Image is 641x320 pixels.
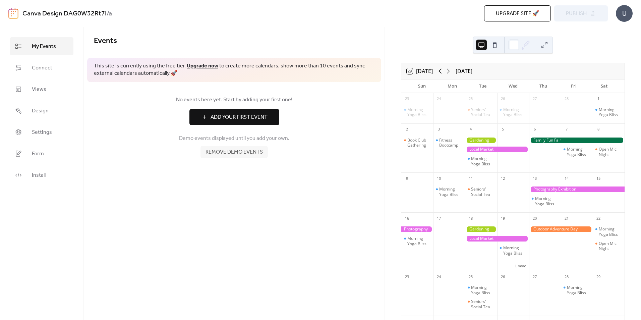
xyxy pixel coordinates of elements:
div: Local Market [465,147,529,152]
div: Sat [589,79,619,93]
div: 19 [499,215,507,222]
div: Local Market [465,236,529,242]
div: 10 [435,175,443,182]
div: 16 [403,215,411,222]
div: Morning Yoga Bliss [465,285,497,295]
div: Outdoor Adventure Day [529,226,593,232]
span: This site is currently using the free tier. to create more calendars, show more than 10 events an... [94,62,374,77]
a: Form [10,145,73,163]
div: Morning Yoga Bliss [401,107,433,117]
div: Thu [528,79,559,93]
div: Morning Yoga Bliss [567,285,590,295]
div: 20 [531,215,538,222]
div: Wed [498,79,528,93]
div: Morning Yoga Bliss [561,285,593,295]
div: Morning Yoga Bliss [471,285,494,295]
span: Upgrade site 🚀 [496,10,539,18]
span: Events [94,34,117,48]
div: Morning Yoga Bliss [567,147,590,157]
div: 11 [467,175,474,182]
button: Add Your First Event [189,109,279,125]
a: Views [10,80,73,98]
div: Morning Yoga Bliss [529,196,561,206]
div: 9 [403,175,411,182]
span: Design [32,107,49,115]
div: 27 [531,95,538,103]
a: Design [10,102,73,120]
div: 24 [435,95,443,103]
div: Sun [407,79,437,93]
div: Book Club Gathering [407,138,430,148]
a: Settings [10,123,73,141]
div: Seniors' Social Tea [471,186,494,197]
span: Install [32,171,46,179]
div: 25 [467,95,474,103]
div: Photography Exhibition [401,226,433,232]
div: Seniors' Social Tea [465,186,497,197]
div: 17 [435,215,443,222]
div: Fitness Bootcamp [433,138,465,148]
div: 26 [499,95,507,103]
div: 29 [595,273,602,280]
div: 6 [531,126,538,133]
div: Morning Yoga Bliss [593,226,625,237]
span: Connect [32,64,52,72]
a: Install [10,166,73,184]
div: Mon [437,79,468,93]
div: 24 [435,273,443,280]
div: 2 [403,126,411,133]
div: Fri [559,79,589,93]
div: Tue [467,79,498,93]
div: 28 [563,95,570,103]
div: Morning Yoga Bliss [599,226,622,237]
div: Morning Yoga Bliss [439,186,462,197]
div: Morning Yoga Bliss [407,107,430,117]
b: / [107,7,109,20]
div: Book Club Gathering [401,138,433,148]
div: 14 [563,175,570,182]
div: Open Mic Night [593,147,625,157]
div: 25 [467,273,474,280]
div: Family Fun Fair [529,138,625,143]
div: Morning Yoga Bliss [503,107,526,117]
span: No events here yet. Start by adding your first one! [94,96,374,104]
div: 22 [595,215,602,222]
div: Fitness Bootcamp [439,138,462,148]
div: U [616,5,633,22]
span: Add Your First Event [211,113,268,121]
span: Views [32,86,46,94]
div: 18 [467,215,474,222]
div: Morning Yoga Bliss [593,107,625,117]
b: a [109,7,112,20]
div: Morning Yoga Bliss [497,107,529,117]
div: 28 [563,273,570,280]
span: My Events [32,43,56,51]
button: Remove demo events [200,146,268,158]
button: Upgrade site 🚀 [484,5,551,21]
div: 21 [563,215,570,222]
div: [DATE] [456,67,472,75]
span: Demo events displayed until you add your own. [179,135,289,143]
div: 23 [403,273,411,280]
a: Connect [10,59,73,77]
div: Open Mic Night [599,241,622,251]
span: Remove demo events [206,148,263,156]
div: Photography Exhibition [529,186,625,192]
span: Form [32,150,44,158]
div: Gardening Workshop [465,226,497,232]
div: Open Mic Night [593,241,625,251]
button: 29[DATE] [404,66,435,76]
div: Morning Yoga Bliss [407,236,430,246]
div: 15 [595,175,602,182]
div: Morning Yoga Bliss [535,196,558,206]
div: 12 [499,175,507,182]
a: Add Your First Event [94,109,374,125]
div: 3 [435,126,443,133]
a: Canva Design DAG0W32Rt7I [22,7,107,20]
div: Morning Yoga Bliss [401,236,433,246]
div: Morning Yoga Bliss [561,147,593,157]
div: Gardening Workshop [465,138,497,143]
div: 5 [499,126,507,133]
div: 7 [563,126,570,133]
div: 1 [595,95,602,103]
